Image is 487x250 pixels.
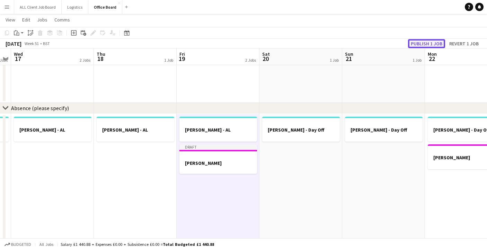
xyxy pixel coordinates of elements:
button: Budgeted [3,241,32,248]
app-job-card: [PERSON_NAME] - Day Off [345,117,423,142]
span: Week 51 [23,41,40,46]
span: 22 [427,55,437,63]
span: Comms [54,17,70,23]
span: Thu [97,51,105,57]
app-job-card: Draft[PERSON_NAME] [179,144,257,174]
button: Revert 1 job [446,39,481,48]
h3: [PERSON_NAME] - AL [179,127,257,133]
span: 19 [178,55,185,63]
span: Budgeted [11,242,31,247]
span: Edit [22,17,30,23]
span: Fri [179,51,185,57]
app-job-card: [PERSON_NAME] - AL [14,117,91,142]
a: Edit [19,15,33,24]
h3: [PERSON_NAME] - AL [97,127,174,133]
h3: [PERSON_NAME] - AL [14,127,91,133]
div: Draft [179,144,257,150]
h3: [PERSON_NAME] - Day Off [345,127,423,133]
a: View [3,15,18,24]
div: 2 Jobs [80,57,90,63]
span: 21 [344,55,353,63]
span: All jobs [38,242,55,247]
h3: [PERSON_NAME] [179,160,257,166]
span: Wed [14,51,23,57]
div: 1 Job [330,57,339,63]
span: Sat [262,51,270,57]
div: 2 Jobs [245,57,256,63]
span: Mon [428,51,437,57]
h3: [PERSON_NAME] - Day Off [262,127,340,133]
button: Office Board [88,0,122,14]
div: Absence (please specify) [11,105,69,111]
a: Comms [52,15,73,24]
div: 1 Job [164,57,173,63]
span: 18 [96,55,105,63]
span: 17 [13,55,23,63]
span: Total Budgeted £1 440.88 [163,242,214,247]
button: Publish 1 job [408,39,445,48]
span: Sun [345,51,353,57]
app-job-card: [PERSON_NAME] - AL [97,117,174,142]
div: [DATE] [6,40,21,47]
div: Salary £1 440.88 + Expenses £0.00 + Subsistence £0.00 = [61,242,214,247]
div: BST [43,41,50,46]
button: ALL Client Job Board [14,0,62,14]
a: Jobs [34,15,50,24]
span: 20 [261,55,270,63]
div: 1 Job [413,57,422,63]
span: View [6,17,15,23]
app-job-card: [PERSON_NAME] - AL [179,117,257,142]
app-job-card: [PERSON_NAME] - Day Off [262,117,340,142]
button: Logistics [62,0,88,14]
span: Jobs [37,17,47,23]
